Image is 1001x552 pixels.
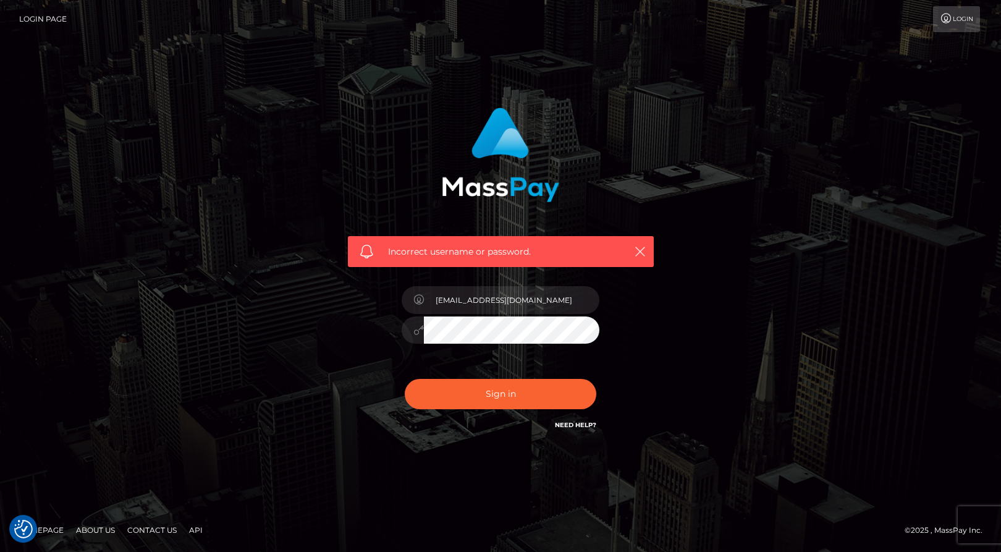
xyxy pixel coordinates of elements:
[14,520,33,538] button: Consent Preferences
[442,108,559,202] img: MassPay Login
[933,6,980,32] a: Login
[19,6,67,32] a: Login Page
[905,524,992,537] div: © 2025 , MassPay Inc.
[122,520,182,540] a: Contact Us
[388,245,614,258] span: Incorrect username or password.
[424,286,599,314] input: Username...
[184,520,208,540] a: API
[405,379,596,409] button: Sign in
[14,520,69,540] a: Homepage
[71,520,120,540] a: About Us
[555,421,596,429] a: Need Help?
[14,520,33,538] img: Revisit consent button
